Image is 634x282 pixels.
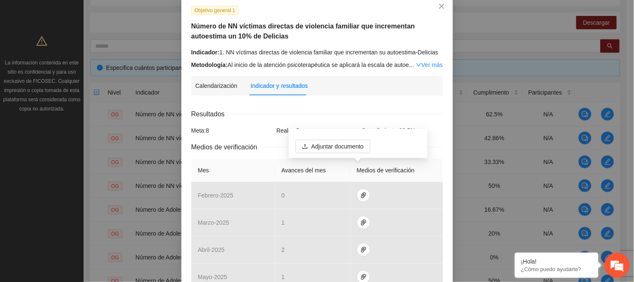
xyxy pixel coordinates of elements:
div: Minimizar ventana de chat en vivo [137,4,157,24]
span: paper-clip [357,192,370,199]
h5: Número de NN víctimas directas de violencia familiar que incrementan autoestima un 10% de Delicias [191,21,443,41]
span: 2 [282,246,285,253]
span: uploadAdjuntar documento [295,143,370,150]
button: uploadAdjuntar documento [295,140,370,153]
div: ¡Hola! [521,258,592,265]
span: Estamos en línea. [48,93,115,177]
div: Meta: 8 [189,126,275,135]
span: paper-clip [357,246,370,253]
a: Expand [416,62,443,68]
div: Chatee con nosotros ahora [43,43,140,54]
div: Al inicio de la atención psicoterapéutica se aplicará la escala de autoe [191,60,443,69]
button: paper-clip [357,243,370,256]
span: paper-clip [357,219,370,226]
div: Cumplimiento: 62.5 % [360,126,445,135]
span: febrero - 2025 [198,192,234,199]
button: paper-clip [357,189,370,202]
th: Avances del mes [275,159,350,182]
div: 1. NN víctimas directas de violencia familiar que incrementan su autoestima-Delicias [191,48,443,57]
strong: Indicador: [191,49,220,56]
span: Resultados [191,109,232,119]
div: Calendarización [196,81,237,90]
th: Medios de verificación [350,159,443,182]
span: 0 [282,192,285,199]
span: paper-clip [357,274,370,280]
span: marzo - 2025 [198,219,229,226]
strong: Metodología: [191,62,228,68]
button: paper-clip [357,216,370,229]
span: Reales: 5 [277,127,300,134]
span: upload [302,144,308,150]
textarea: Escriba su mensaje y pulse “Intro” [4,191,159,220]
span: down [416,62,422,68]
span: 1 [282,274,285,280]
span: Adjuntar documento [311,142,364,151]
span: Medios de verificación [191,142,264,152]
div: Indicador y resultados [251,81,308,90]
span: Objetivo general 1 [191,6,239,15]
span: 1 [282,219,285,226]
p: ¿Cómo puedo ayudarte? [521,266,592,272]
span: mayo - 2025 [198,274,227,280]
span: abril - 2025 [198,246,225,253]
th: Mes [191,159,275,182]
span: ... [409,62,414,68]
span: close [438,3,445,10]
